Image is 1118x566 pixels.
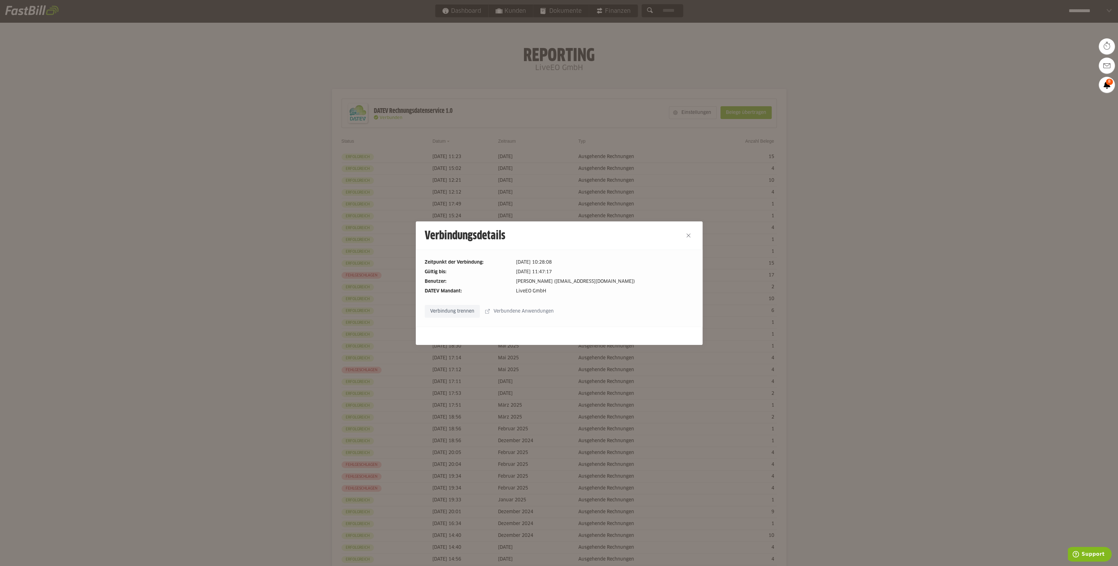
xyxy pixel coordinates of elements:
iframe: Opens a widget where you can find more information [1068,547,1112,563]
span: 8 [1106,79,1113,85]
dd: [DATE] 10:28:08 [516,259,694,266]
a: 8 [1099,77,1115,93]
sl-button: Verbindung trennen [425,305,480,318]
dd: [DATE] 11:47:17 [516,268,694,275]
dt: Benutzer: [425,278,511,285]
dd: LiveEO GmbH [516,288,694,295]
dt: Zeitpunkt der Verbindung: [425,259,511,266]
sl-button: Verbundene Anwendungen [481,305,559,318]
dt: Gültig bis: [425,268,511,275]
dd: [PERSON_NAME] ([EMAIL_ADDRESS][DOMAIN_NAME]) [516,278,694,285]
dt: DATEV Mandant: [425,288,511,295]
